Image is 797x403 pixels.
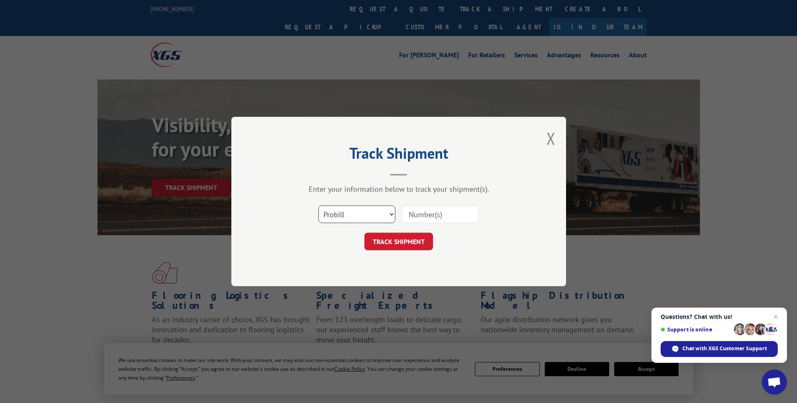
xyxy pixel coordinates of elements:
[364,233,433,250] button: TRACK SHIPMENT
[661,326,731,333] span: Support is online
[546,127,556,149] button: Close modal
[402,205,479,223] input: Number(s)
[273,147,524,163] h2: Track Shipment
[682,345,767,352] span: Chat with XGS Customer Support
[661,341,778,357] div: Chat with XGS Customer Support
[771,312,781,322] span: Close chat
[762,370,787,395] div: Open chat
[273,184,524,194] div: Enter your information below to track your shipment(s).
[661,313,778,320] span: Questions? Chat with us!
